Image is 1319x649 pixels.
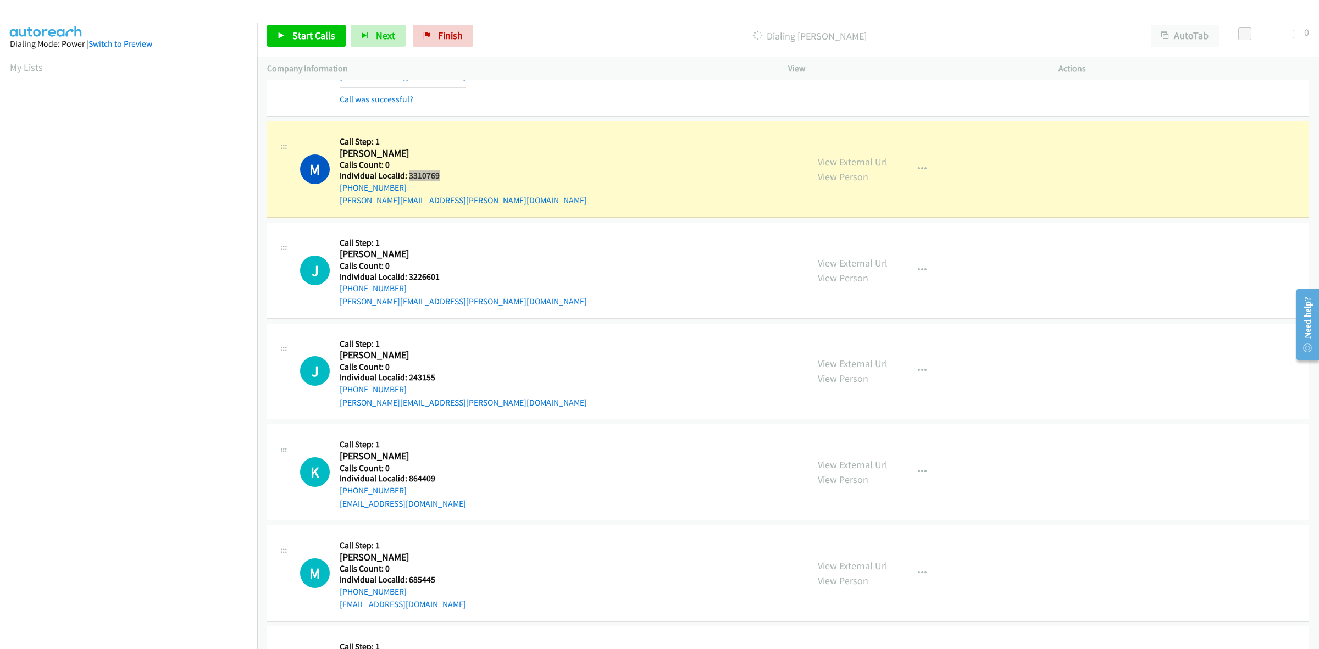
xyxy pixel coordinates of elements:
[340,384,407,395] a: [PHONE_NUMBER]
[413,25,473,47] a: Finish
[340,94,413,104] a: Call was successful?
[1304,25,1309,40] div: 0
[292,29,335,42] span: Start Calls
[300,256,330,285] h1: J
[340,283,407,293] a: [PHONE_NUMBER]
[88,38,152,49] a: Switch to Preview
[10,61,43,74] a: My Lists
[818,156,888,168] a: View External Url
[438,29,463,42] span: Finish
[818,372,868,385] a: View Person
[818,574,868,587] a: View Person
[1244,30,1294,38] div: Delay between calls (in seconds)
[818,257,888,269] a: View External Url
[340,170,587,181] h5: Individual Localid: 3310769
[267,62,768,75] p: Company Information
[818,458,888,471] a: View External Url
[818,473,868,486] a: View Person
[340,540,466,551] h5: Call Step: 1
[340,463,466,474] h5: Calls Count: 0
[340,271,587,282] h5: Individual Localid: 3226601
[340,237,587,248] h5: Call Step: 1
[351,25,406,47] button: Next
[300,457,330,487] h1: K
[818,559,888,572] a: View External Url
[340,599,466,609] a: [EMAIL_ADDRESS][DOMAIN_NAME]
[340,147,453,160] h2: [PERSON_NAME]
[788,62,1039,75] p: View
[340,450,453,463] h2: [PERSON_NAME]
[818,170,868,183] a: View Person
[340,159,587,170] h5: Calls Count: 0
[340,349,453,362] h2: [PERSON_NAME]
[267,25,346,47] a: Start Calls
[340,362,587,373] h5: Calls Count: 0
[300,558,330,588] div: The call is yet to be attempted
[1151,25,1219,47] button: AutoTab
[10,85,257,607] iframe: Dialpad
[340,136,587,147] h5: Call Step: 1
[340,195,587,206] a: [PERSON_NAME][EMAIL_ADDRESS][PERSON_NAME][DOMAIN_NAME]
[1058,62,1309,75] p: Actions
[300,356,330,386] div: The call is yet to be attempted
[340,473,466,484] h5: Individual Localid: 864409
[1287,281,1319,368] iframe: Resource Center
[340,586,407,597] a: [PHONE_NUMBER]
[340,182,407,193] a: [PHONE_NUMBER]
[340,563,466,574] h5: Calls Count: 0
[300,356,330,386] h1: J
[818,357,888,370] a: View External Url
[340,260,587,271] h5: Calls Count: 0
[340,397,587,408] a: [PERSON_NAME][EMAIL_ADDRESS][PERSON_NAME][DOMAIN_NAME]
[340,485,407,496] a: [PHONE_NUMBER]
[340,439,466,450] h5: Call Step: 1
[340,574,466,585] h5: Individual Localid: 685445
[376,29,395,42] span: Next
[340,551,453,564] h2: [PERSON_NAME]
[340,498,466,509] a: [EMAIL_ADDRESS][DOMAIN_NAME]
[488,29,1131,43] p: Dialing [PERSON_NAME]
[300,154,330,184] h1: M
[340,296,587,307] a: [PERSON_NAME][EMAIL_ADDRESS][PERSON_NAME][DOMAIN_NAME]
[818,271,868,284] a: View Person
[340,339,587,350] h5: Call Step: 1
[340,248,453,260] h2: [PERSON_NAME]
[340,71,466,81] a: [EMAIL_ADDRESS][DOMAIN_NAME]
[10,37,247,51] div: Dialing Mode: Power |
[300,558,330,588] h1: M
[340,372,587,383] h5: Individual Localid: 243155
